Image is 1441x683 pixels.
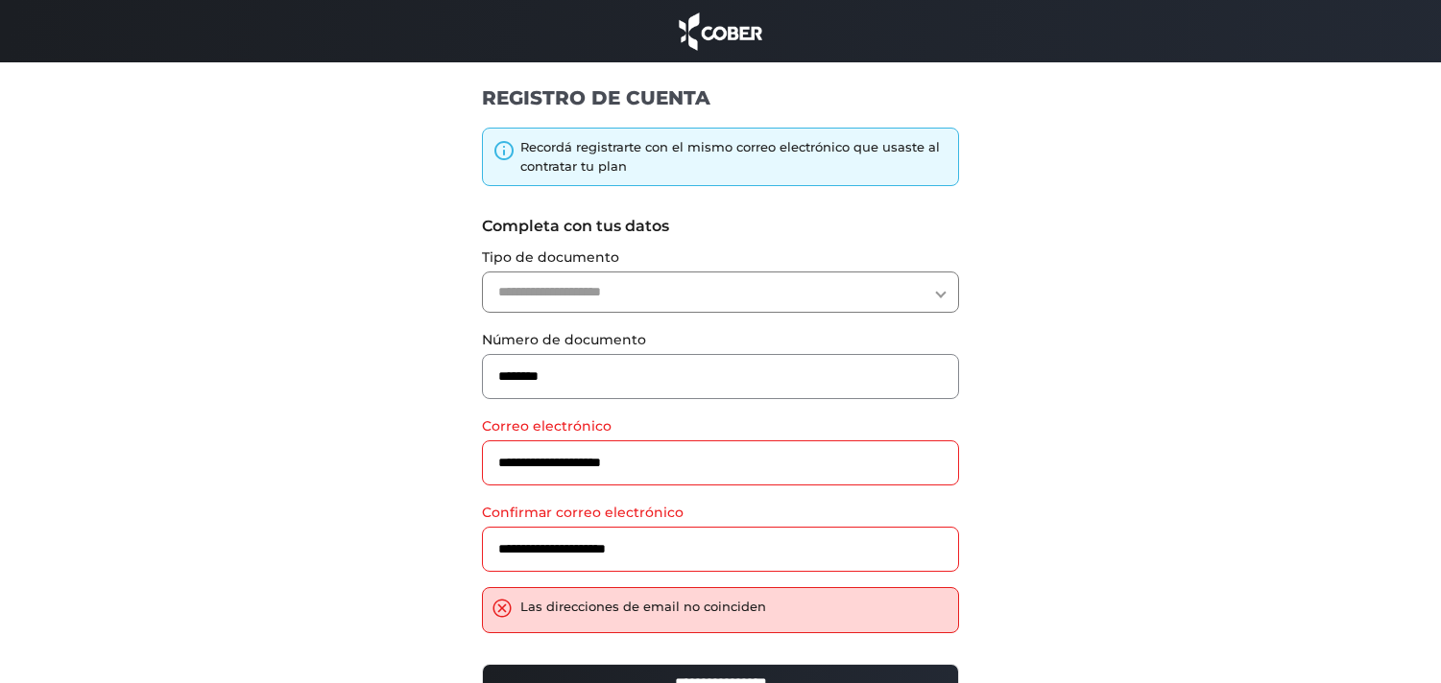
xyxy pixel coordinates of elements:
label: Tipo de documento [482,247,959,268]
label: Completa con tus datos [482,215,959,238]
img: cober_marca.png [674,10,768,53]
label: Confirmar correo electrónico [482,503,959,523]
div: Recordá registrarte con el mismo correo electrónico que usaste al contratar tu plan [520,138,949,176]
label: Número de documento [482,330,959,350]
h1: REGISTRO DE CUENTA [482,85,959,110]
div: Las direcciones de email no coinciden [520,598,766,617]
label: Correo electrónico [482,416,959,436]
